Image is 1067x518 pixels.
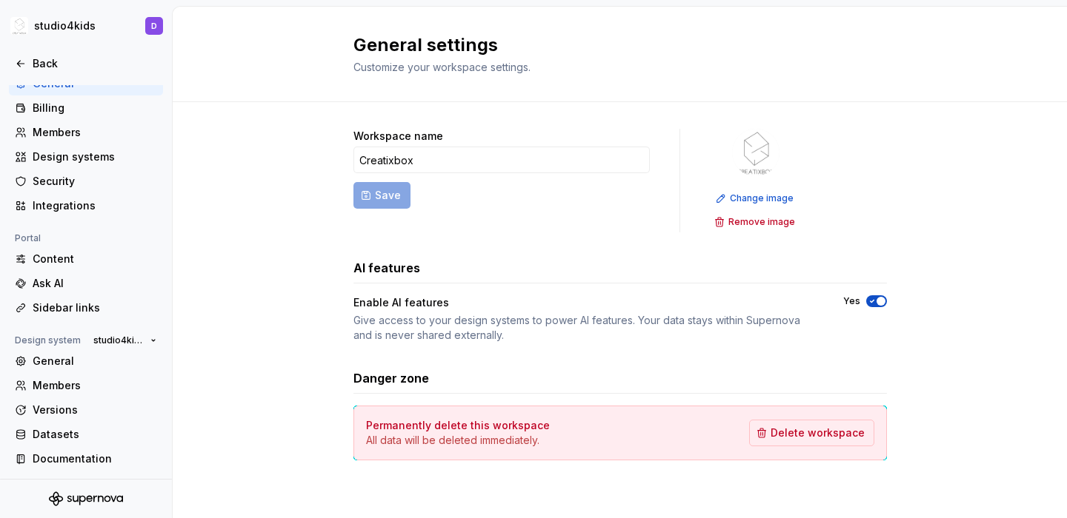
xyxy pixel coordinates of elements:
[9,96,163,120] a: Billing
[93,334,144,346] span: studio4kids
[843,295,860,307] label: Yes
[353,33,869,57] h2: General settings
[9,272,163,295] a: Ask AI
[9,121,163,144] a: Members
[9,145,163,169] a: Design systems
[711,188,800,209] button: Change image
[33,101,157,115] div: Billing
[9,169,163,193] a: Security
[9,332,87,349] div: Design system
[9,229,47,247] div: Portal
[33,378,157,393] div: Members
[33,149,157,164] div: Design systems
[710,212,802,232] button: Remove image
[10,17,28,35] img: f1dd3a2a-5342-4756-bcfa-e9eec4c7fc0d.png
[9,296,163,320] a: Sidebar links
[9,423,163,446] a: Datasets
[353,129,443,144] label: Workspace name
[353,313,817,343] div: Give access to your design systems to power AI features. Your data stays within Supernova and is ...
[33,354,157,369] div: General
[353,369,429,387] h3: Danger zone
[9,247,163,271] a: Content
[9,349,163,373] a: General
[33,56,157,71] div: Back
[9,398,163,422] a: Versions
[749,420,874,446] button: Delete workspace
[33,125,157,140] div: Members
[33,427,157,442] div: Datasets
[366,418,550,433] h4: Permanently delete this workspace
[33,403,157,417] div: Versions
[33,252,157,266] div: Content
[3,10,169,42] button: studio4kidsD
[771,425,865,440] span: Delete workspace
[33,174,157,189] div: Security
[49,491,123,506] svg: Supernova Logo
[9,194,163,218] a: Integrations
[9,52,163,75] a: Back
[366,433,550,448] p: All data will be deleted immediately.
[34,18,96,33] div: studio4kids
[151,20,157,32] div: D
[728,216,795,228] span: Remove image
[9,447,163,471] a: Documentation
[730,192,794,204] span: Change image
[732,129,780,176] img: f1dd3a2a-5342-4756-bcfa-e9eec4c7fc0d.png
[33,276,157,291] div: Ask AI
[9,374,163,397] a: Members
[353,295,817,310] div: Enable AI features
[353,259,420,277] h3: AI features
[33,451,157,466] div: Documentation
[33,198,157,213] div: Integrations
[353,61,531,73] span: Customize your workspace settings.
[33,300,157,315] div: Sidebar links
